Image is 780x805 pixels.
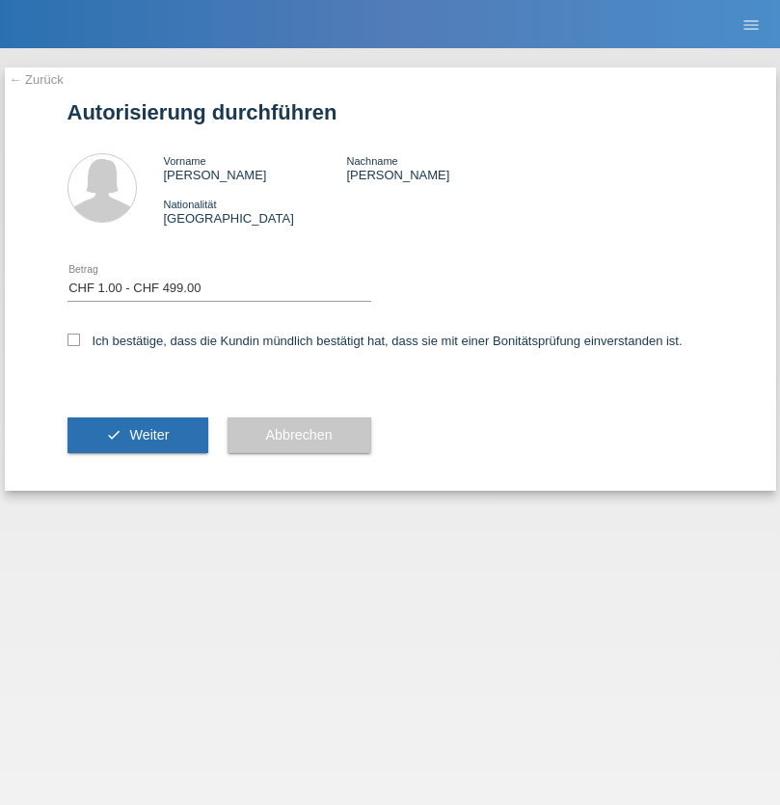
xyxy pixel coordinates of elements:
[741,15,761,35] i: menu
[228,417,371,454] button: Abbrechen
[732,18,770,30] a: menu
[164,153,347,182] div: [PERSON_NAME]
[106,427,121,443] i: check
[67,100,713,124] h1: Autorisierung durchführen
[164,199,217,210] span: Nationalität
[129,427,169,443] span: Weiter
[266,427,333,443] span: Abbrechen
[164,197,347,226] div: [GEOGRAPHIC_DATA]
[67,417,208,454] button: check Weiter
[346,155,397,167] span: Nachname
[164,155,206,167] span: Vorname
[67,334,683,348] label: Ich bestätige, dass die Kundin mündlich bestätigt hat, dass sie mit einer Bonitätsprüfung einvers...
[10,72,64,87] a: ← Zurück
[346,153,529,182] div: [PERSON_NAME]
